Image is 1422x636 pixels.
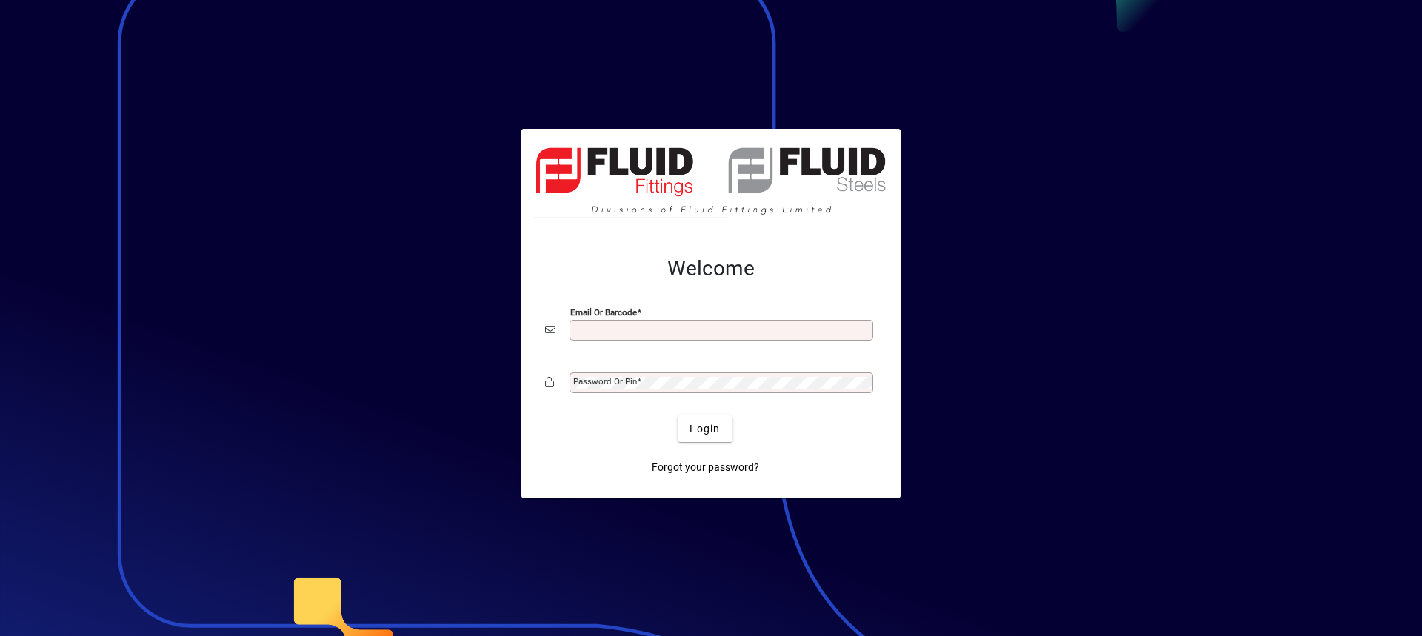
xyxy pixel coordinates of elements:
[570,307,637,318] mat-label: Email or Barcode
[678,415,732,442] button: Login
[652,460,759,475] span: Forgot your password?
[690,421,720,437] span: Login
[646,454,765,481] a: Forgot your password?
[545,256,877,281] h2: Welcome
[573,376,637,386] mat-label: Password or Pin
